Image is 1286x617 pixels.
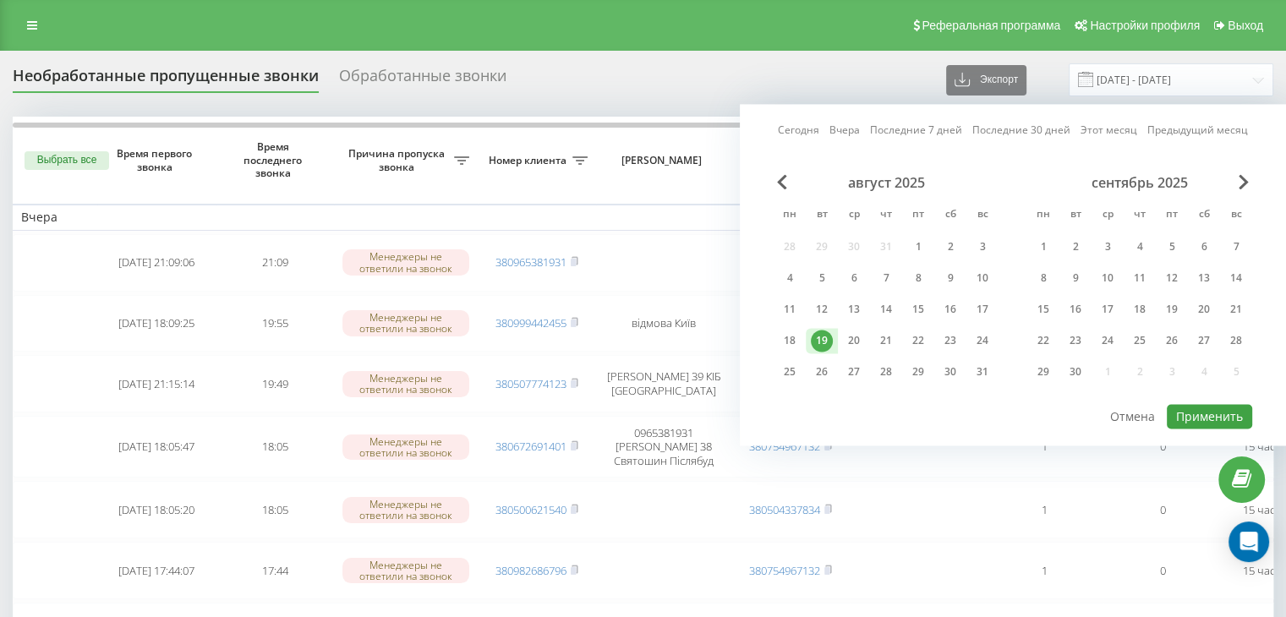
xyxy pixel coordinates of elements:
span: Реферальная программа [922,19,1060,32]
a: Вчера [829,123,860,139]
div: вт 19 авг. 2025 г. [806,328,838,353]
td: 0 [1103,416,1222,478]
div: пн 4 авг. 2025 г. [774,265,806,291]
div: 26 [811,361,833,383]
div: 24 [1097,330,1119,352]
div: Менеджеры не ответили на звонок [342,371,469,396]
div: 3 [971,236,993,258]
div: пн 22 сент. 2025 г. [1027,328,1059,353]
div: 25 [1129,330,1151,352]
div: 26 [1161,330,1183,352]
div: 27 [843,361,865,383]
div: чт 11 сент. 2025 г. [1124,265,1156,291]
abbr: среда [1095,203,1120,228]
div: чт 25 сент. 2025 г. [1124,328,1156,353]
div: пн 18 авг. 2025 г. [774,328,806,353]
div: 19 [1161,298,1183,320]
td: 1 [985,481,1103,538]
div: Необработанные пропущенные звонки [13,67,319,93]
div: Менеджеры не ответили на звонок [342,558,469,583]
span: Настройки профиля [1090,19,1200,32]
div: 29 [1032,361,1054,383]
div: вс 14 сент. 2025 г. [1220,265,1252,291]
span: Выход [1228,19,1263,32]
div: 16 [939,298,961,320]
div: 21 [1225,298,1247,320]
abbr: воскресенье [970,203,995,228]
div: август 2025 [774,174,999,191]
div: вс 7 сент. 2025 г. [1220,234,1252,259]
td: 0 [1103,542,1222,599]
td: [DATE] 18:05:47 [97,416,216,478]
div: чт 21 авг. 2025 г. [870,328,902,353]
abbr: понедельник [777,203,802,228]
div: 19 [811,330,833,352]
div: 3 [1097,236,1119,258]
abbr: пятница [1159,203,1185,228]
a: 380965381931 [495,254,566,270]
div: чт 14 авг. 2025 г. [870,297,902,322]
div: 11 [779,298,801,320]
td: [DATE] 18:05:20 [97,481,216,538]
div: 6 [1193,236,1215,258]
a: Предыдущий месяц [1147,123,1248,139]
div: сб 27 сент. 2025 г. [1188,328,1220,353]
div: 18 [779,330,801,352]
div: 20 [1193,298,1215,320]
div: 7 [1225,236,1247,258]
div: ср 6 авг. 2025 г. [838,265,870,291]
div: 27 [1193,330,1215,352]
div: 4 [1129,236,1151,258]
div: вс 31 авг. 2025 г. [966,359,999,385]
div: вс 10 авг. 2025 г. [966,265,999,291]
td: 18:05 [216,481,334,538]
div: пт 8 авг. 2025 г. [902,265,934,291]
div: 25 [779,361,801,383]
div: вт 23 сент. 2025 г. [1059,328,1092,353]
a: Последние 7 дней [870,123,962,139]
div: пт 22 авг. 2025 г. [902,328,934,353]
button: Экспорт [946,65,1026,96]
abbr: суббота [1191,203,1217,228]
abbr: четверг [1127,203,1152,228]
span: Previous Month [777,174,787,189]
div: чт 4 сент. 2025 г. [1124,234,1156,259]
td: [DATE] 17:44:07 [97,542,216,599]
td: 21:09 [216,234,334,292]
div: пн 15 сент. 2025 г. [1027,297,1059,322]
a: 380982686796 [495,563,566,578]
div: вт 5 авг. 2025 г. [806,265,838,291]
div: сб 23 авг. 2025 г. [934,328,966,353]
abbr: суббота [938,203,963,228]
div: 11 [1129,267,1151,289]
div: 7 [875,267,897,289]
div: вт 16 сент. 2025 г. [1059,297,1092,322]
a: 380504337834 [749,502,820,517]
a: Этот месяц [1081,123,1137,139]
div: сб 2 авг. 2025 г. [934,234,966,259]
abbr: понедельник [1031,203,1056,228]
span: Время первого звонка [111,147,202,173]
div: пт 19 сент. 2025 г. [1156,297,1188,322]
div: сентябрь 2025 [1027,174,1252,191]
div: пн 1 сент. 2025 г. [1027,234,1059,259]
div: пн 11 авг. 2025 г. [774,297,806,322]
div: 22 [1032,330,1054,352]
div: вс 17 авг. 2025 г. [966,297,999,322]
div: ср 20 авг. 2025 г. [838,328,870,353]
a: Сегодня [778,123,819,139]
div: 23 [1064,330,1086,352]
div: вс 21 сент. 2025 г. [1220,297,1252,322]
div: сб 16 авг. 2025 г. [934,297,966,322]
div: 17 [1097,298,1119,320]
div: 5 [811,267,833,289]
div: 4 [779,267,801,289]
abbr: воскресенье [1223,203,1249,228]
div: пт 12 сент. 2025 г. [1156,265,1188,291]
td: [DATE] 21:15:14 [97,355,216,412]
button: Выбрать все [25,151,109,170]
div: чт 7 авг. 2025 г. [870,265,902,291]
div: пт 29 авг. 2025 г. [902,359,934,385]
div: 31 [971,361,993,383]
a: 380507774123 [495,376,566,391]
